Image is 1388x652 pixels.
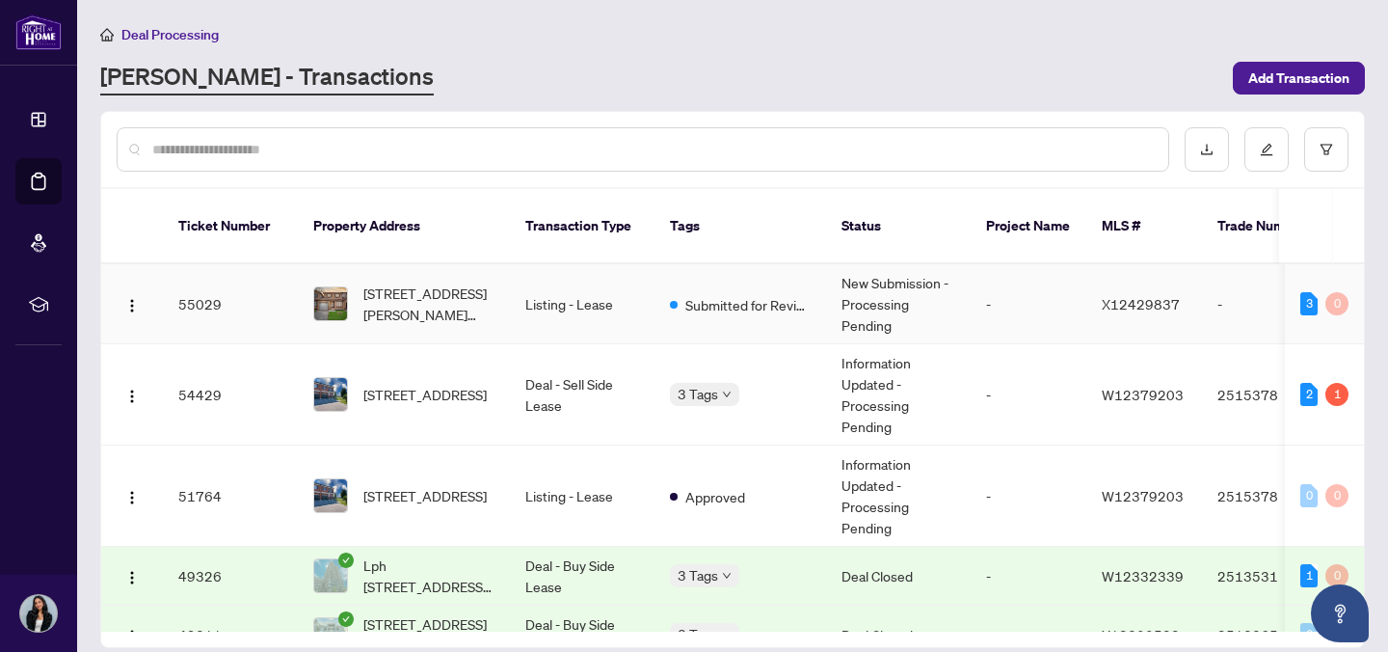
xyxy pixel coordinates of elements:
td: 2513531 [1202,547,1337,606]
td: Deal - Buy Side Lease [510,547,654,606]
button: download [1185,127,1229,172]
button: Logo [117,288,147,319]
td: Information Updated - Processing Pending [826,446,971,547]
span: down [722,630,732,639]
span: edit [1260,143,1273,156]
img: thumbnail-img [314,479,347,512]
img: Logo [124,389,140,404]
td: 2515378 [1202,446,1337,547]
img: logo [15,14,62,50]
span: 3 Tags [678,623,718,645]
div: 0 [1300,484,1318,507]
button: edit [1244,127,1289,172]
span: 3 Tags [678,564,718,586]
span: Add Transaction [1248,63,1349,94]
td: Deal Closed [826,547,971,606]
th: Transaction Type [510,189,654,264]
img: Logo [124,629,140,644]
div: 1 [1325,383,1348,406]
div: 0 [1325,484,1348,507]
button: Logo [117,560,147,591]
th: MLS # [1086,189,1202,264]
div: 3 [1300,292,1318,315]
button: Add Transaction [1233,62,1365,95]
td: 51764 [163,446,298,547]
img: Profile Icon [20,595,57,632]
span: 3 Tags [678,383,718,405]
div: 0 [1325,564,1348,587]
td: - [1202,264,1337,344]
img: thumbnail-img [314,378,347,411]
button: Logo [117,619,147,650]
span: down [722,571,732,581]
td: Information Updated - Processing Pending [826,344,971,446]
td: Listing - Lease [510,446,654,547]
div: 2 [1300,383,1318,406]
img: Logo [124,298,140,313]
span: Submitted for Review [685,294,811,315]
button: filter [1304,127,1348,172]
span: W12379203 [1102,386,1184,403]
span: W12379203 [1102,487,1184,504]
span: filter [1320,143,1333,156]
span: download [1200,143,1214,156]
span: X12429837 [1102,295,1180,312]
td: Deal - Sell Side Lease [510,344,654,446]
img: thumbnail-img [314,618,347,651]
td: - [971,264,1086,344]
td: - [971,446,1086,547]
span: [STREET_ADDRESS] [363,384,487,405]
td: 49326 [163,547,298,606]
button: Logo [117,480,147,511]
span: check-circle [338,611,354,627]
span: check-circle [338,553,354,568]
img: Logo [124,570,140,585]
td: 55029 [163,264,298,344]
span: W12332339 [1102,567,1184,584]
th: Ticket Number [163,189,298,264]
div: 0 [1325,292,1348,315]
span: Approved [685,486,745,507]
th: Status [826,189,971,264]
span: down [722,390,732,399]
span: [STREET_ADDRESS] [363,485,487,506]
div: 0 [1300,623,1318,646]
td: 54429 [163,344,298,446]
img: thumbnail-img [314,287,347,320]
a: [PERSON_NAME] - Transactions [100,61,434,95]
img: Logo [124,490,140,505]
td: - [971,547,1086,606]
td: New Submission - Processing Pending [826,264,971,344]
button: Open asap [1311,584,1369,642]
th: Project Name [971,189,1086,264]
th: Trade Number [1202,189,1337,264]
span: [STREET_ADDRESS][PERSON_NAME][PERSON_NAME] [363,283,494,325]
td: Listing - Lease [510,264,654,344]
span: X12300588 [1102,626,1180,643]
img: thumbnail-img [314,559,347,592]
button: Logo [117,379,147,410]
td: 2515378 [1202,344,1337,446]
div: 1 [1300,564,1318,587]
td: - [971,344,1086,446]
th: Tags [654,189,826,264]
span: Lph [STREET_ADDRESS][PERSON_NAME] [363,555,494,597]
th: Property Address [298,189,510,264]
span: Deal Processing [121,26,219,43]
span: home [100,28,114,41]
